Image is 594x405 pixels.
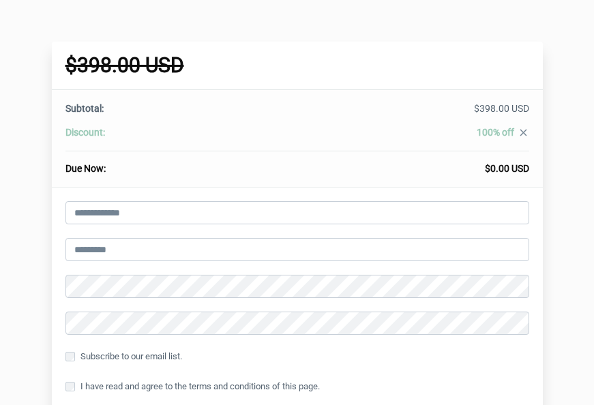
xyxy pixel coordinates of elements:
input: Subscribe to our email list. [65,352,75,361]
a: close [514,127,529,142]
span: $0.00 USD [485,163,529,174]
span: Subtotal: [65,103,104,114]
input: I have read and agree to the terms and conditions of this page. [65,382,75,391]
th: Due Now: [65,151,261,176]
span: 100% off [477,127,514,138]
td: $398.00 USD [261,102,529,125]
th: Discount: [65,125,261,151]
label: Subscribe to our email list. [65,349,182,364]
i: close [518,127,529,138]
label: I have read and agree to the terms and conditions of this page. [65,379,320,394]
h1: $398.00 USD [65,55,529,76]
